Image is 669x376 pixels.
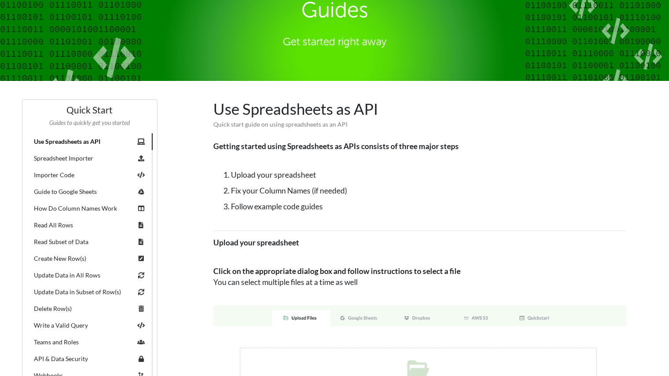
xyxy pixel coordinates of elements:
[213,99,626,118] h1: Use Spreadsheets as API
[49,119,130,126] i: Guides to quickly get you started
[27,183,153,200] a: Guide to Google Sheets
[27,167,153,183] a: Importer Code
[27,350,153,367] a: API & Data Security
[27,104,153,115] h4: Quick Start
[27,267,153,284] a: Update Data in All Rows
[213,141,626,152] p: Getting started using Spreadsheets as APIs consists of three major steps
[213,266,461,276] span: Click on the appropriate dialog box and follow instructions to select a file
[231,185,626,197] li: Fix your Column Names (if needed)
[27,300,153,317] a: Delete Row(s)
[27,150,153,167] a: Spreadsheet Importer
[27,217,153,234] a: Read All Rows
[27,200,153,217] a: How Do Column Names Work
[213,277,358,287] span: You can select multiple files at a time as well
[27,250,153,267] a: Create New Row(s)
[231,169,626,181] li: Upload your spreadsheet
[27,133,153,150] a: Use Spreadsheets as API
[27,334,153,350] a: Teams and Roles
[213,121,626,128] h6: Quick start guide on using spreadsheets as an API
[213,237,626,248] p: Upload your spreadsheet
[231,201,626,212] li: Follow example code guides
[27,284,153,300] a: Update Data in Subset of Row(s)
[27,317,153,334] a: Write a Valid Query
[27,234,153,250] a: Read Subset of Data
